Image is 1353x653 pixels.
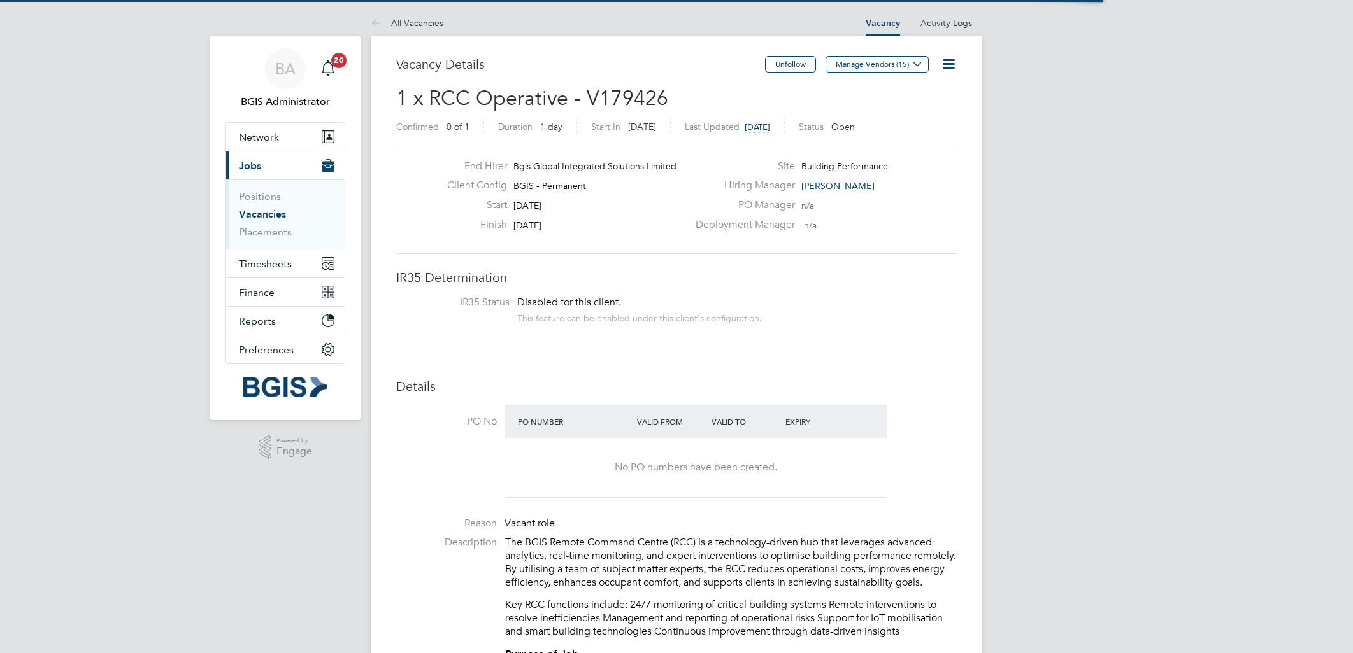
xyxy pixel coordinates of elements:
span: [DATE] [628,121,656,132]
button: Preferences [226,335,345,363]
a: Positions [239,190,281,202]
label: Description [396,536,497,549]
h3: IR35 Determination [396,269,957,286]
span: Reports [239,315,276,327]
span: BA [275,60,296,77]
span: Jobs [239,160,261,172]
label: Status [799,121,824,132]
button: Reports [226,307,345,335]
div: No PO numbers have been created. [517,461,874,474]
span: n/a [801,200,814,211]
nav: Main navigation [210,36,361,420]
div: Jobs [226,179,345,249]
label: Client Config [437,179,507,192]
button: Timesheets [226,249,345,277]
p: Key RCC functions include: 24/7 monitoring of critical building systems Remote interventions to r... [505,598,957,638]
label: Hiring Manager [688,179,795,192]
label: Deployment Manager [688,218,795,232]
span: BGIS Administrator [226,94,345,109]
div: Valid To [708,410,783,433]
label: IR35 Status [409,296,510,309]
button: Manage Vendors (15) [826,56,929,73]
span: Bgis Global Integrated Solutions Limited [513,160,676,172]
span: 1 day [540,121,562,132]
label: PO No [396,415,497,428]
span: Finance [239,286,275,298]
label: Start [437,199,507,212]
div: PO Number [515,410,634,433]
span: 20 [331,53,347,68]
div: Expiry [782,410,857,433]
span: Engage [276,446,312,457]
div: Valid From [634,410,708,433]
span: 0 of 1 [447,121,469,132]
a: Placements [239,226,292,238]
span: 1 x RCC Operative - V179426 [396,86,668,111]
span: Timesheets [239,258,292,270]
label: Confirmed [396,121,439,132]
a: 20 [315,48,341,89]
h3: Details [396,378,957,395]
label: Finish [437,218,507,232]
span: Network [239,131,279,143]
a: Powered byEngage [259,435,313,460]
a: Vacancies [239,208,286,220]
span: [PERSON_NAME] [801,180,875,192]
span: Powered by [276,435,312,446]
button: Finance [226,278,345,306]
span: Open [831,121,855,132]
span: Vacant role [505,517,555,530]
span: n/a [804,220,817,231]
span: [DATE] [745,122,770,132]
a: BABGIS Administrator [226,48,345,109]
button: Network [226,123,345,151]
span: Preferences [239,344,294,356]
button: Unfollow [765,56,816,73]
div: This feature can be enabled under this client's configuration. [517,309,762,324]
label: Site [688,160,795,173]
span: [DATE] [513,200,541,211]
p: The BGIS Remote Command Centre (RCC) is a technology-driven hub that leverages advanced analytics... [505,536,957,589]
img: bgis-logo-retina.png [243,377,327,397]
span: Disabled for this client. [517,296,621,309]
span: BGIS - Permanent [513,180,586,192]
a: Go to home page [226,377,345,397]
a: All Vacancies [371,17,443,29]
label: Duration [498,121,533,132]
label: PO Manager [688,199,795,212]
label: Last Updated [685,121,740,132]
span: Building Performance [801,160,888,172]
label: Reason [396,517,497,530]
button: Jobs [226,151,345,179]
span: [DATE] [513,220,541,231]
a: Vacancy [866,18,900,29]
label: Start In [591,121,620,132]
label: End Hirer [437,160,507,173]
a: Activity Logs [920,17,972,29]
h3: Vacancy Details [396,56,765,73]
